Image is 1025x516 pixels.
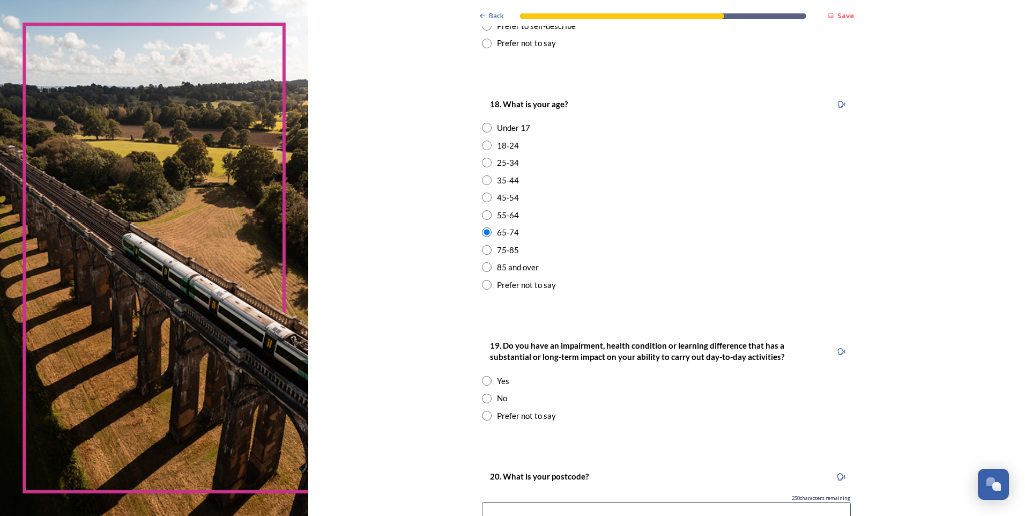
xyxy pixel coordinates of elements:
strong: 20. What is your postcode? [490,471,589,481]
div: 18-24 [497,139,519,152]
strong: 19. Do you have an impairment, health condition or learning difference that has a substantial or ... [490,341,786,362]
div: 85 and over [497,261,539,274]
div: Prefer not to say [497,410,556,422]
div: 45-54 [497,191,519,204]
div: No [497,392,507,404]
div: 35-44 [497,174,519,187]
strong: 18. What is your age? [490,99,568,109]
div: Prefer not to say [497,279,556,291]
div: Prefer not to say [497,37,556,49]
div: 65-74 [497,226,519,239]
div: 75-85 [497,244,519,256]
div: Yes [497,375,509,387]
span: 250 characters remaining [792,495,851,502]
div: 25-34 [497,157,519,169]
div: Under 17 [497,122,530,134]
button: Open Chat [978,469,1009,500]
span: Back [489,11,504,21]
strong: Save [837,11,854,20]
div: 55-64 [497,209,519,222]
